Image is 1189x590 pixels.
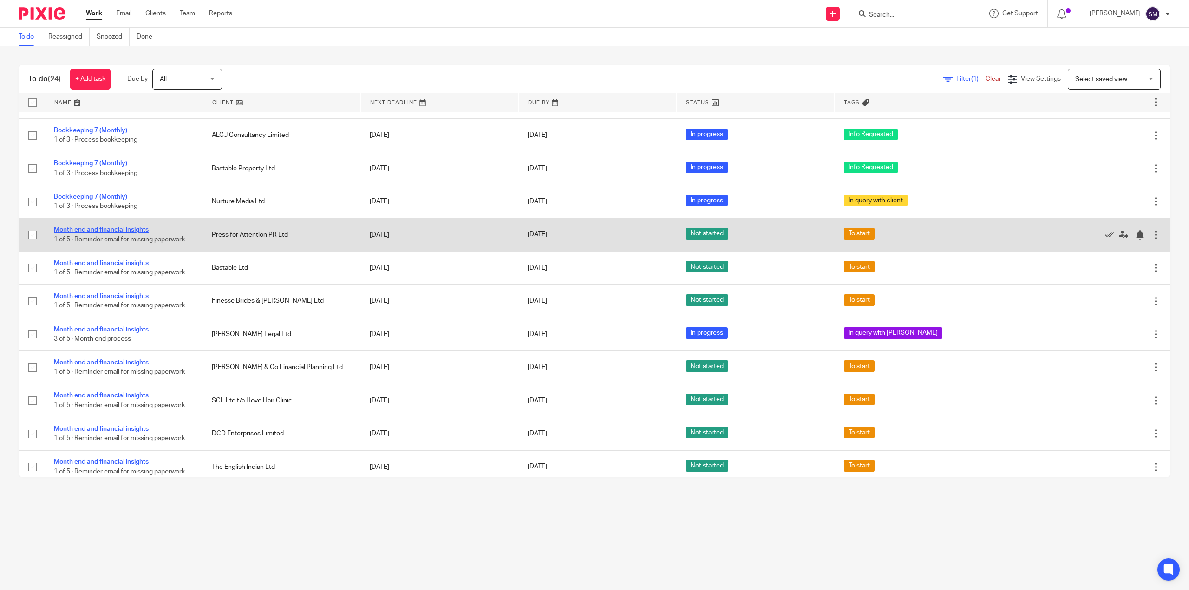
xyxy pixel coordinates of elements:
a: Month end and financial insights [54,260,149,266]
span: To start [844,360,875,372]
span: In query with [PERSON_NAME] [844,327,942,339]
span: [DATE] [528,165,547,172]
span: Not started [686,460,728,472]
span: [DATE] [528,364,547,370]
a: Bookkeeping 7 (Monthly) [54,160,127,167]
span: All [160,76,167,83]
img: Pixie [19,7,65,20]
td: [DATE] [360,351,518,384]
td: Press for Attention PR Ltd [203,218,360,251]
span: 1 of 5 · Reminder email for missing paperwork [54,303,185,309]
a: Email [116,9,131,18]
span: 1 of 5 · Reminder email for missing paperwork [54,269,185,276]
span: 1 of 5 · Reminder email for missing paperwork [54,468,185,475]
a: Month end and financial insights [54,426,149,432]
a: Reports [209,9,232,18]
a: To do [19,28,41,46]
span: Info Requested [844,129,898,140]
span: In progress [686,327,728,339]
span: Tags [844,100,860,105]
span: Filter [956,76,986,82]
a: Snoozed [97,28,130,46]
span: In progress [686,195,728,206]
span: Not started [686,427,728,438]
a: Mark as done [1105,230,1119,240]
a: Bookkeeping 7 (Monthly) [54,194,127,200]
span: 1 of 5 · Reminder email for missing paperwork [54,236,185,243]
img: svg%3E [1145,6,1160,21]
span: To start [844,228,875,240]
span: View Settings [1021,76,1061,82]
td: [PERSON_NAME] Legal Ltd [203,318,360,350]
span: Get Support [1002,10,1038,17]
a: Reassigned [48,28,90,46]
a: Month end and financial insights [54,326,149,333]
a: Bookkeeping 7 (Monthly) [54,127,127,134]
span: In query with client [844,195,908,206]
span: [DATE] [528,464,547,470]
a: Month end and financial insights [54,293,149,299]
td: [DATE] [360,450,518,483]
span: [DATE] [528,430,547,437]
td: [DATE] [360,152,518,185]
span: 3 of 5 · Month end process [54,336,131,342]
td: ALCJ Consultancy Limited [203,119,360,152]
span: Not started [686,261,728,272]
td: [DATE] [360,185,518,218]
td: Bastable Ltd [203,251,360,284]
span: 1 of 3 · Process bookkeeping [54,170,137,176]
span: [DATE] [528,198,547,205]
span: Select saved view [1075,76,1127,83]
td: [DATE] [360,384,518,417]
a: Done [137,28,159,46]
h1: To do [28,74,61,84]
td: Finesse Brides & [PERSON_NAME] Ltd [203,285,360,318]
a: Clients [145,9,166,18]
td: [DATE] [360,318,518,350]
span: Not started [686,228,728,240]
a: Month end and financial insights [54,359,149,366]
span: Not started [686,360,728,372]
span: [DATE] [528,132,547,138]
span: [DATE] [528,232,547,238]
span: [DATE] [528,265,547,271]
a: Clear [986,76,1001,82]
td: DCD Enterprises Limited [203,417,360,450]
span: 1 of 5 · Reminder email for missing paperwork [54,369,185,376]
td: [DATE] [360,285,518,318]
td: SCL Ltd t/a Hove Hair Clinic [203,384,360,417]
td: Nurture Media Ltd [203,185,360,218]
span: In progress [686,129,728,140]
a: Month end and financial insights [54,392,149,399]
a: Work [86,9,102,18]
a: Team [180,9,195,18]
span: To start [844,394,875,405]
span: [DATE] [528,298,547,305]
a: + Add task [70,69,111,90]
a: Month end and financial insights [54,459,149,465]
span: To start [844,460,875,472]
td: [DATE] [360,251,518,284]
span: Not started [686,294,728,306]
span: In progress [686,162,728,173]
span: To start [844,261,875,272]
span: (24) [48,75,61,83]
span: [DATE] [528,397,547,404]
span: [DATE] [528,331,547,337]
span: Info Requested [844,162,898,173]
td: The English Indian Ltd [203,450,360,483]
td: Bastable Property Ltd [203,152,360,185]
td: [DATE] [360,417,518,450]
a: Month end and financial insights [54,227,149,233]
span: 1 of 3 · Process bookkeeping [54,137,137,143]
td: [PERSON_NAME] & Co Financial Planning Ltd [203,351,360,384]
span: To start [844,294,875,306]
p: [PERSON_NAME] [1090,9,1141,18]
span: Not started [686,394,728,405]
span: 1 of 5 · Reminder email for missing paperwork [54,435,185,441]
td: [DATE] [360,119,518,152]
td: [DATE] [360,218,518,251]
input: Search [868,11,952,19]
span: 1 of 3 · Process bookkeeping [54,203,137,209]
span: 1 of 5 · Reminder email for missing paperwork [54,402,185,408]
